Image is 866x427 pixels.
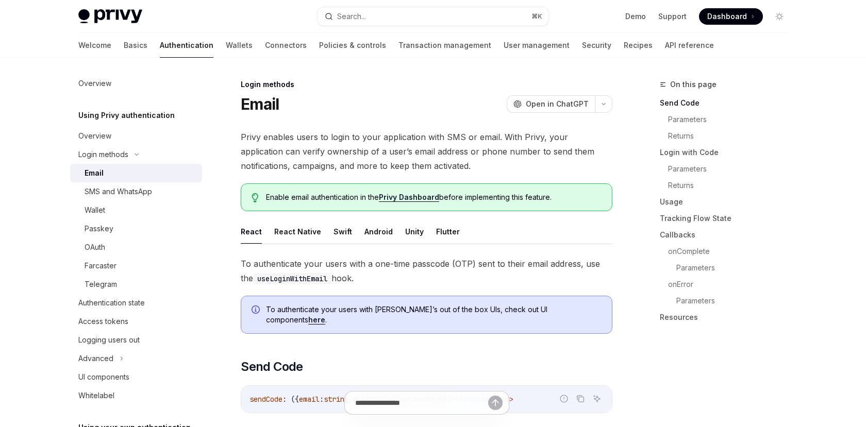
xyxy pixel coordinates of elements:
span: Enable email authentication in the before implementing this feature. [266,192,602,202]
div: Logging users out [78,334,140,346]
button: Swift [334,219,352,244]
a: Farcaster [70,257,202,275]
a: Tracking Flow State [660,210,796,227]
a: Policies & controls [319,33,386,58]
svg: Tip [252,193,259,202]
button: React [241,219,262,244]
a: Transaction management [398,33,491,58]
span: To authenticate your users with [PERSON_NAME]’s out of the box UIs, check out UI components . [266,304,602,325]
code: useLoginWithEmail [253,273,331,284]
button: Toggle dark mode [771,8,788,25]
h5: Using Privy authentication [78,109,175,122]
span: On this page [670,78,717,91]
div: OAuth [85,241,105,253]
span: To authenticate your users with a one-time passcode (OTP) sent to their email address, use the hook. [241,257,612,285]
svg: Info [252,305,262,316]
a: Usage [660,194,796,210]
a: Parameters [676,260,796,276]
div: Farcaster [85,260,116,272]
a: Resources [660,309,796,326]
a: Authentication state [70,294,202,312]
a: Email [70,164,202,182]
a: UI components [70,368,202,386]
a: Telegram [70,275,202,294]
button: Open in ChatGPT [507,95,595,113]
a: Security [582,33,611,58]
div: Advanced [78,352,113,365]
a: Logging users out [70,331,202,349]
div: Telegram [85,278,117,291]
a: Welcome [78,33,111,58]
a: SMS and WhatsApp [70,182,202,201]
div: UI components [78,371,129,383]
a: Returns [668,128,796,144]
span: Dashboard [707,11,747,22]
a: Demo [625,11,646,22]
a: OAuth [70,238,202,257]
a: here [308,315,325,324]
a: Access tokens [70,312,202,331]
div: Access tokens [78,315,128,328]
div: Email [85,167,104,179]
h1: Email [241,95,279,113]
img: light logo [78,9,142,24]
button: Search...⌘K [318,7,548,26]
div: Overview [78,130,111,142]
a: Returns [668,177,796,194]
button: Send message [488,396,503,410]
a: Privy Dashboard [379,193,439,202]
span: Open in ChatGPT [526,99,589,109]
button: Unity [405,219,424,244]
span: Privy enables users to login to your application with SMS or email. With Privy, your application ... [241,130,612,173]
div: Authentication state [78,297,145,309]
a: Overview [70,74,202,93]
a: Parameters [668,111,796,128]
a: Whitelabel [70,386,202,405]
div: Passkey [85,223,113,235]
button: Android [364,219,393,244]
a: Dashboard [699,8,763,25]
a: API reference [665,33,714,58]
a: Parameters [668,161,796,177]
a: Login with Code [660,144,796,161]
a: Recipes [624,33,653,58]
div: Whitelabel [78,389,114,402]
div: Login methods [241,79,612,90]
a: Wallets [226,33,253,58]
a: Connectors [265,33,307,58]
a: Passkey [70,219,202,238]
div: Search... [337,10,366,23]
span: Send Code [241,358,303,375]
a: Parameters [676,293,796,309]
div: Overview [78,77,111,90]
a: User management [504,33,570,58]
a: Support [658,11,687,22]
div: Login methods [78,148,128,161]
a: onComplete [668,243,796,260]
div: SMS and WhatsApp [85,185,152,198]
a: Wallet [70,201,202,219]
div: Wallet [85,204,105,216]
span: ⌘ K [531,12,542,21]
a: Callbacks [660,227,796,243]
button: Flutter [436,219,460,244]
a: Basics [124,33,147,58]
a: Send Code [660,95,796,111]
a: Overview [70,127,202,145]
button: React Native [274,219,321,244]
a: onError [668,276,796,293]
a: Authentication [160,33,213,58]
